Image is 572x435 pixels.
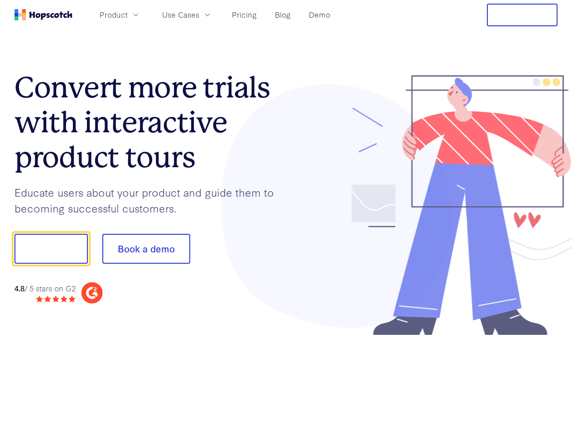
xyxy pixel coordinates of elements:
[14,9,72,20] a: Home
[14,70,286,174] h1: Convert more trials with interactive product tours
[305,7,334,22] a: Demo
[102,234,190,264] button: Book a demo
[14,184,286,216] p: Educate users about your product and guide them to becoming successful customers.
[14,283,24,293] strong: 4.8
[14,283,76,294] div: / 5 stars on G2
[228,7,260,22] a: Pricing
[100,9,128,20] span: Product
[487,4,558,26] button: Free Trial
[271,7,294,22] a: Blog
[157,7,217,22] button: Use Cases
[14,234,88,264] button: Show me!
[94,7,146,22] button: Product
[162,9,199,20] span: Use Cases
